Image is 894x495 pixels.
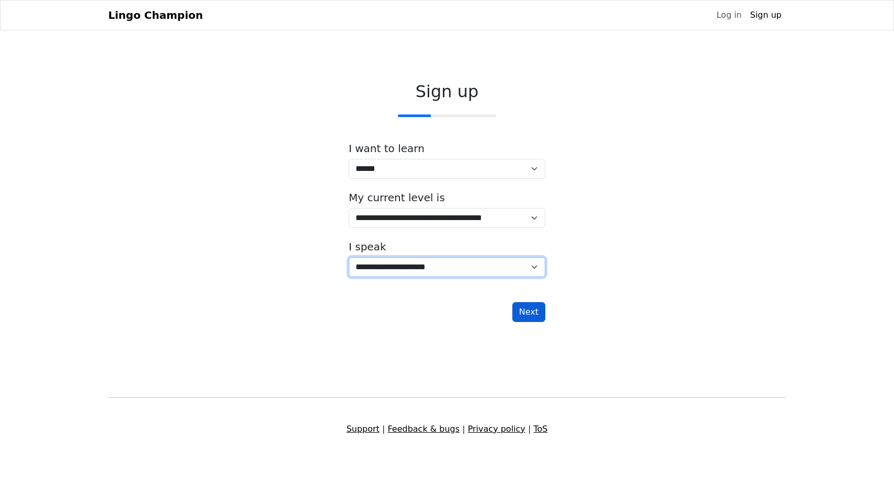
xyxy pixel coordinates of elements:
[349,191,445,204] label: My current level is
[349,142,425,155] label: I want to learn
[102,423,792,435] div: | | |
[347,424,380,434] a: Support
[387,424,460,434] a: Feedback & bugs
[712,5,746,26] a: Log in
[349,82,545,101] h2: Sign up
[349,240,386,253] label: I speak
[512,302,545,322] button: Next
[533,424,547,434] a: ToS
[108,5,203,26] a: Lingo Champion
[468,424,525,434] a: Privacy policy
[746,5,786,26] a: Sign up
